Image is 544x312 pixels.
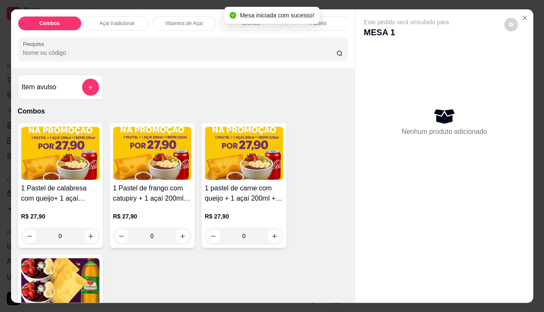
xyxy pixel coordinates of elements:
[242,20,260,27] p: Cremes
[310,20,326,27] p: Pastéis
[364,18,449,26] p: Este pedido será vinculado para
[21,258,99,311] img: product-image
[23,48,336,57] input: Pesquisa
[504,18,518,31] button: decrease-product-quantity
[21,183,99,204] h4: 1 Pastel de calabresa com queijo+ 1 açaí 200ml+ 1 refri lata 220ml
[113,127,191,180] img: product-image
[518,11,532,25] button: Close
[21,82,56,92] h4: Item avulso
[205,212,283,221] p: R$ 27,90
[23,40,46,48] label: Pesquisa
[21,127,99,180] img: product-image
[229,12,236,19] span: check-circle
[82,79,99,96] button: add-separate-item
[113,183,191,204] h4: 1 Pastel de frango com catupiry + 1 açaí 200ml + 1 refri lata 220ml
[39,20,59,27] p: Combos
[113,212,191,221] p: R$ 27,90
[21,212,99,221] p: R$ 27,90
[205,183,283,204] h4: 1 pastel de carne com queijo + 1 açaí 200ml + 1 refri lata 220ml
[165,20,203,27] p: Vitamina de Açaí
[99,20,134,27] p: Açaí tradicional
[240,12,314,19] span: Mesa iniciada com sucesso!
[364,26,449,38] p: MESA 1
[17,106,348,116] p: Combos
[402,127,487,137] p: Nenhum produto adicionado
[205,127,283,180] img: product-image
